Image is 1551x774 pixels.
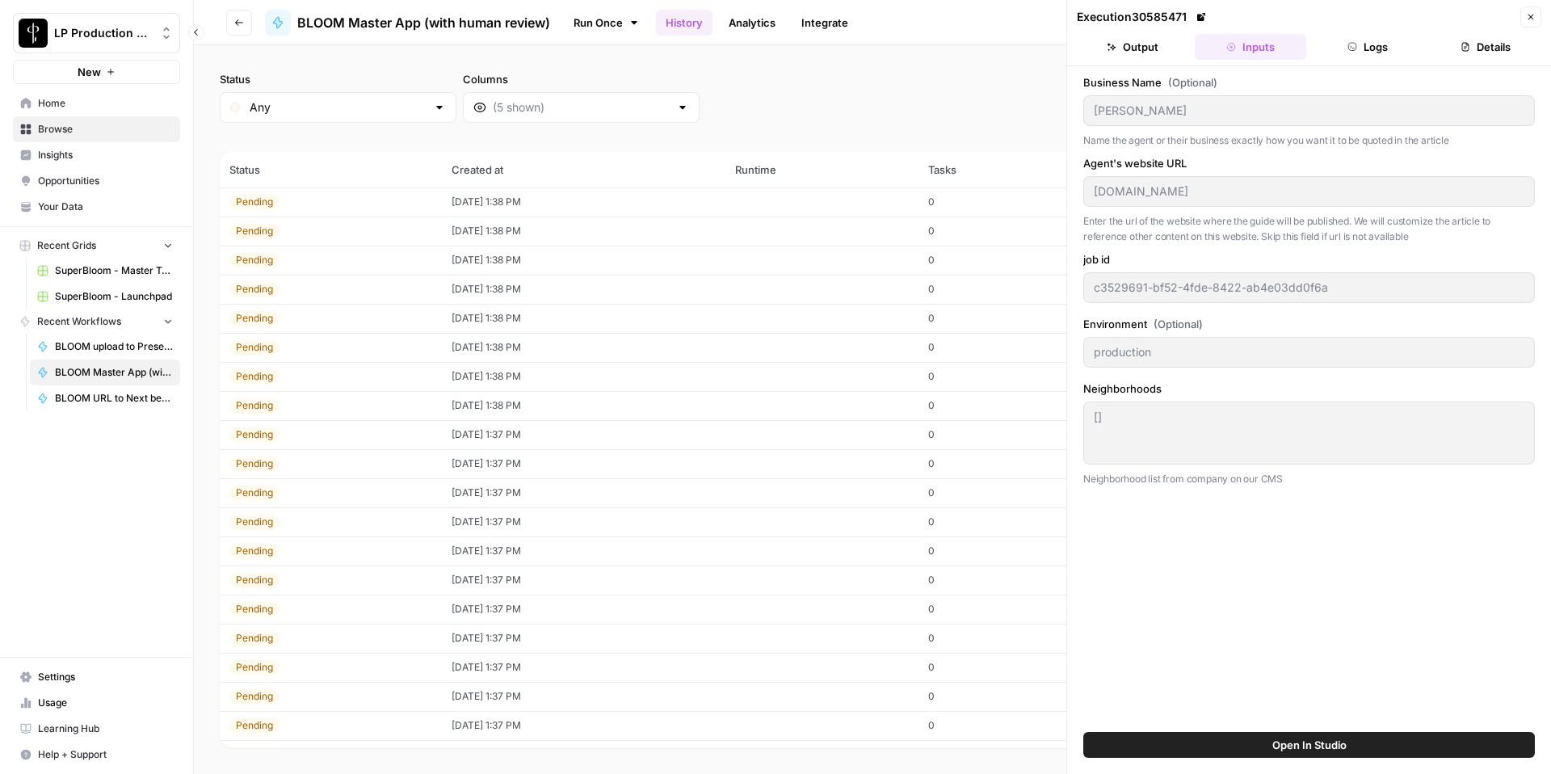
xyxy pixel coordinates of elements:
span: Help + Support [38,747,173,762]
div: Pending [229,369,280,384]
div: Pending [229,718,280,733]
a: Settings [13,664,180,690]
input: http://www.agentLux.com [1094,183,1524,200]
td: 0 [918,536,1070,566]
span: SuperBloom - Master Topic List [55,263,173,278]
a: Analytics [719,10,785,36]
td: [DATE] 1:37 PM [442,740,725,769]
a: BLOOM Master App (with human review) [30,360,180,385]
td: [DATE] 1:37 PM [442,420,725,449]
img: LP Production Workloads Logo [19,19,48,48]
td: 0 [918,566,1070,595]
div: Pending [229,253,280,267]
td: [DATE] 1:38 PM [442,246,725,275]
td: [DATE] 1:38 PM [442,391,725,420]
td: [DATE] 1:37 PM [442,653,725,682]
div: Execution 30585471 [1077,9,1209,25]
th: Status [220,152,442,187]
td: 0 [918,711,1070,740]
a: Browse [13,116,180,142]
button: Logs [1313,34,1424,60]
a: Home [13,90,180,116]
a: Your Data [13,194,180,220]
td: 0 [918,246,1070,275]
span: Settings [38,670,173,684]
label: Agent's website URL [1083,155,1535,171]
td: 0 [918,449,1070,478]
span: Recent Workflows [37,314,121,329]
a: SuperBloom - Launchpad [30,284,180,309]
td: [DATE] 1:37 PM [442,711,725,740]
a: BLOOM Master App (with human review) [265,10,550,36]
button: Open In Studio [1083,732,1535,758]
div: Pending [229,631,280,646]
span: BLOOM Master App (with human review) [55,365,173,380]
label: Environment [1083,316,1535,332]
a: BLOOM URL to Next best blog topic [30,385,180,411]
a: Insights [13,142,180,168]
input: (5 shown) [493,99,670,116]
a: SuperBloom - Master Topic List [30,258,180,284]
a: Usage [13,690,180,716]
button: Inputs [1195,34,1306,60]
span: BLOOM URL to Next best blog topic [55,391,173,406]
div: Pending [229,515,280,529]
p: Name the agent or their business exactly how you want it to be quoted in the article [1083,133,1535,149]
div: Pending [229,747,280,762]
a: History [656,10,712,36]
td: [DATE] 1:37 PM [442,624,725,653]
span: (Optional) [1168,74,1217,90]
span: SuperBloom - Launchpad [55,289,173,304]
div: Pending [229,311,280,326]
span: Browse [38,122,173,137]
span: Recent Grids [37,238,96,253]
td: [DATE] 1:37 PM [442,449,725,478]
div: Pending [229,544,280,558]
span: Open In Studio [1272,737,1347,753]
span: Home [38,96,173,111]
td: [DATE] 1:37 PM [442,566,725,595]
td: [DATE] 1:38 PM [442,187,725,217]
span: New [78,64,101,80]
td: [DATE] 1:38 PM [442,362,725,391]
a: BLOOM upload to Presence (after Human Review) [30,334,180,360]
td: 0 [918,304,1070,333]
label: Business Name [1083,74,1535,90]
td: [DATE] 1:37 PM [442,682,725,711]
span: Opportunities [38,174,173,188]
button: Workspace: LP Production Workloads [13,13,180,53]
label: Status [220,71,456,87]
label: Columns [463,71,700,87]
span: BLOOM Master App (with human review) [297,13,550,32]
label: job id [1083,251,1535,267]
th: Tasks [918,152,1070,187]
td: [DATE] 1:37 PM [442,478,725,507]
td: 0 [918,420,1070,449]
div: Pending [229,427,280,442]
td: 0 [918,333,1070,362]
span: (Optional) [1154,316,1203,332]
div: Pending [229,486,280,500]
th: Created at [442,152,725,187]
span: Usage [38,696,173,710]
td: [DATE] 1:38 PM [442,275,725,304]
td: 0 [918,595,1070,624]
td: 0 [918,362,1070,391]
div: Pending [229,689,280,704]
td: 0 [918,275,1070,304]
td: [DATE] 1:37 PM [442,507,725,536]
p: Neighborhood list from company on our CMS [1083,471,1535,487]
span: LP Production Workloads [54,25,152,41]
label: Neighborhoods [1083,381,1535,397]
td: [DATE] 1:38 PM [442,304,725,333]
button: Output [1077,34,1188,60]
td: 0 [918,740,1070,769]
th: Runtime [725,152,919,187]
td: 0 [918,391,1070,420]
td: 0 [918,624,1070,653]
td: [DATE] 1:37 PM [442,536,725,566]
a: Integrate [792,10,858,36]
a: Run Once [563,9,649,36]
div: Pending [229,456,280,471]
td: 0 [918,217,1070,246]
